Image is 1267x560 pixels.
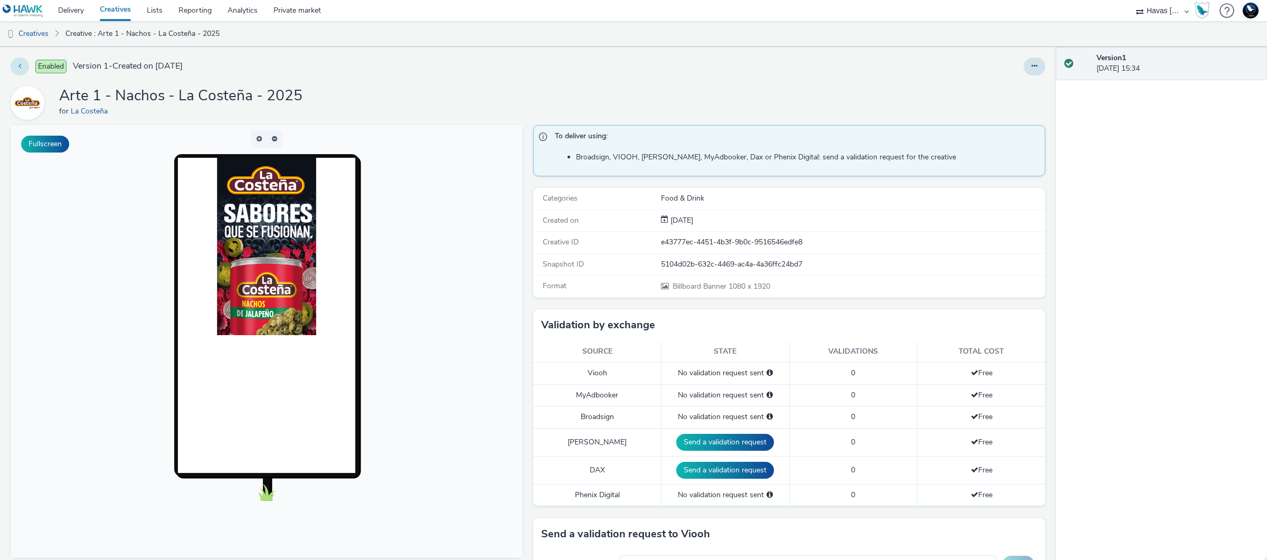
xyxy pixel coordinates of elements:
[543,281,566,291] span: Format
[60,21,225,46] a: Creative : Arte 1 - Nachos - La Costeña - 2025
[676,434,774,451] button: Send a validation request
[71,106,112,116] a: La Costeña
[1096,53,1126,63] strong: Version 1
[206,33,306,210] img: Advertisement preview
[668,215,693,226] div: Creation 14 October 2025, 15:34
[661,259,1044,270] div: 5104d02b-632c-4469-ac4a-4a36ffc24bd7
[533,484,661,506] td: Phenix Digital
[543,193,578,203] span: Categories
[667,390,784,401] div: No validation request sent
[971,390,992,400] span: Free
[555,131,1034,145] span: To deliver using:
[971,437,992,447] span: Free
[1194,2,1210,19] img: Hawk Academy
[11,98,49,108] a: La Costeña
[971,465,992,475] span: Free
[541,317,655,333] h3: Validation by exchange
[851,465,855,475] span: 0
[59,106,71,116] span: for
[673,281,729,291] span: Billboard Banner
[59,86,302,106] h1: Arte 1 - Nachos - La Costeña - 2025
[918,341,1046,363] th: Total cost
[789,341,918,363] th: Validations
[851,368,855,378] span: 0
[533,363,661,384] td: Viooh
[661,341,790,363] th: State
[668,215,693,225] span: [DATE]
[667,368,784,378] div: No validation request sent
[851,390,855,400] span: 0
[1194,2,1214,19] a: Hawk Academy
[851,490,855,500] span: 0
[543,215,579,225] span: Created on
[767,368,773,378] div: Please select a deal below and click on Send to send a validation request to Viooh.
[12,88,43,118] img: La Costeña
[73,60,183,72] span: Version 1 - Created on [DATE]
[667,412,784,422] div: No validation request sent
[971,490,992,500] span: Free
[533,428,661,456] td: [PERSON_NAME]
[661,237,1044,248] div: e43777ec-4451-4b3f-9b0c-9516546edfe8
[533,341,661,363] th: Source
[21,136,69,153] button: Fullscreen
[533,384,661,406] td: MyAdbooker
[672,281,770,291] span: 1080 x 1920
[5,29,16,40] img: dooh
[533,406,661,428] td: Broadsign
[1096,53,1259,74] div: [DATE] 15:34
[971,368,992,378] span: Free
[767,390,773,401] div: Please select a deal below and click on Send to send a validation request to MyAdbooker.
[543,237,579,247] span: Creative ID
[767,412,773,422] div: Please select a deal below and click on Send to send a validation request to Broadsign.
[851,412,855,422] span: 0
[851,437,855,447] span: 0
[35,60,67,73] span: Enabled
[533,456,661,484] td: DAX
[676,462,774,479] button: Send a validation request
[661,193,1044,204] div: Food & Drink
[576,152,1039,163] li: Broadsign, VIOOH, [PERSON_NAME], MyAdbooker, Dax or Phenix Digital: send a validation request for...
[543,259,584,269] span: Snapshot ID
[767,490,773,500] div: Please select a deal below and click on Send to send a validation request to Phenix Digital.
[3,4,43,17] img: undefined Logo
[667,490,784,500] div: No validation request sent
[541,526,710,542] h3: Send a validation request to Viooh
[971,412,992,422] span: Free
[1243,3,1259,18] img: Support Hawk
